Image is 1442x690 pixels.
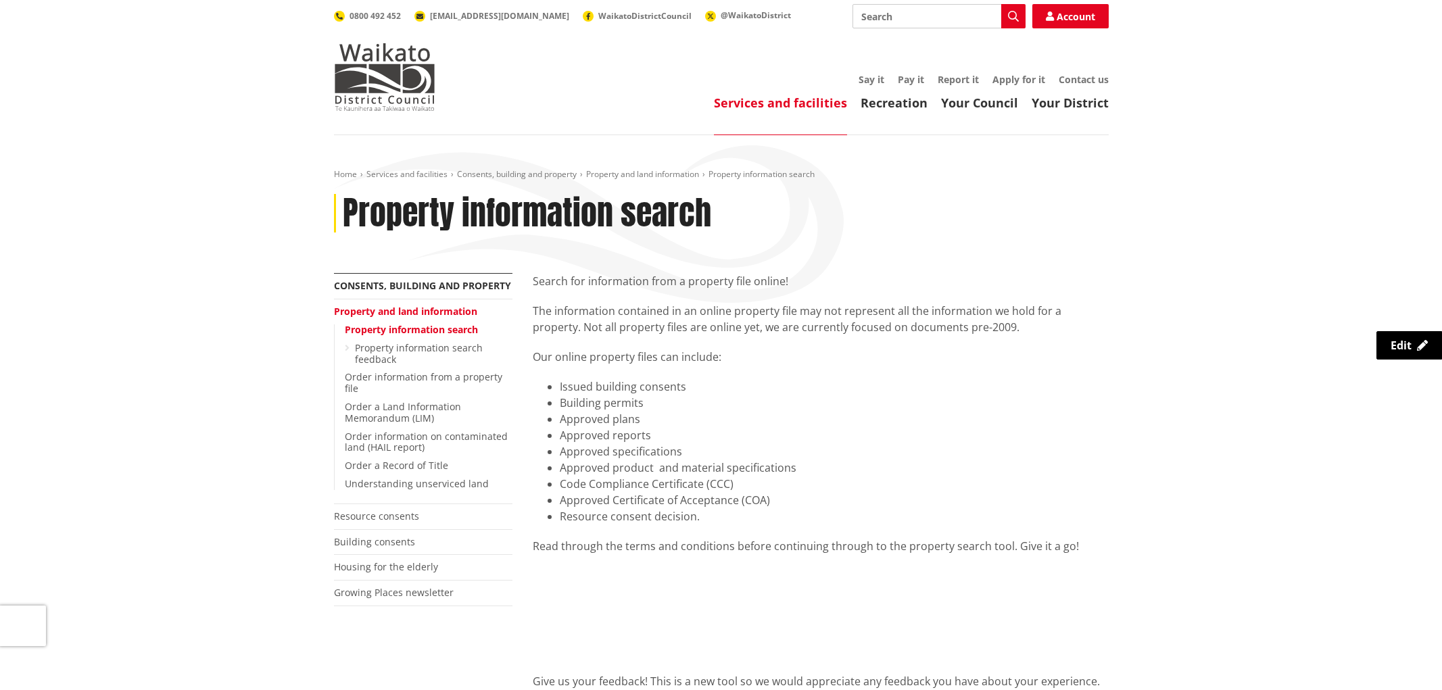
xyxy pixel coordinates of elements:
[350,10,401,22] span: 0800 492 452
[560,395,1109,411] li: Building permits
[586,168,699,180] a: Property and land information
[941,95,1018,111] a: Your Council
[334,279,511,292] a: Consents, building and property
[992,73,1045,86] a: Apply for it
[852,4,1026,28] input: Search input
[366,168,448,180] a: Services and facilities
[560,508,1109,524] li: Resource consent decision.
[1391,338,1412,353] span: Edit
[334,43,435,111] img: Waikato District Council - Te Kaunihera aa Takiwaa o Waikato
[1032,4,1109,28] a: Account
[583,10,692,22] a: WaikatoDistrictCouncil
[345,400,461,424] a: Order a Land Information Memorandum (LIM)
[533,273,1109,289] p: Search for information from a property file online!
[345,430,508,454] a: Order information on contaminated land (HAIL report)
[533,538,1109,554] div: Read through the terms and conditions before continuing through to the property search tool. Give...
[334,510,419,522] a: Resource consents
[1032,95,1109,111] a: Your District
[560,443,1109,460] li: Approved specifications
[1059,73,1109,86] a: Contact us
[457,168,577,180] a: Consents, building and property
[334,168,357,180] a: Home
[560,476,1109,492] li: Code Compliance Certificate (CCC)
[343,194,711,233] h1: Property information search
[560,460,1109,476] li: Approved product and material specifications
[560,411,1109,427] li: Approved plans
[861,95,928,111] a: Recreation
[345,459,448,472] a: Order a Record of Title
[705,9,791,21] a: @WaikatoDistrict
[598,10,692,22] span: WaikatoDistrictCouncil
[345,370,502,395] a: Order information from a property file
[334,586,454,599] a: Growing Places newsletter
[334,10,401,22] a: 0800 492 452
[560,378,1109,395] li: Issued building consents
[708,168,815,180] span: Property information search
[334,560,438,573] a: Housing for the elderly
[334,535,415,548] a: Building consents
[414,10,569,22] a: [EMAIL_ADDRESS][DOMAIN_NAME]
[938,73,979,86] a: Report it
[1376,331,1442,360] a: Edit
[721,9,791,21] span: @WaikatoDistrict
[533,303,1109,335] p: The information contained in an online property file may not represent all the information we hol...
[898,73,924,86] a: Pay it
[334,169,1109,180] nav: breadcrumb
[345,477,489,490] a: Understanding unserviced land
[560,492,1109,508] li: Approved Certificate of Acceptance (COA)
[714,95,847,111] a: Services and facilities
[859,73,884,86] a: Say it
[345,323,478,336] a: Property information search
[430,10,569,22] span: [EMAIL_ADDRESS][DOMAIN_NAME]
[560,427,1109,443] li: Approved reports
[533,349,721,364] span: Our online property files can include:
[334,305,477,318] a: Property and land information
[355,341,483,366] a: Property information search feedback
